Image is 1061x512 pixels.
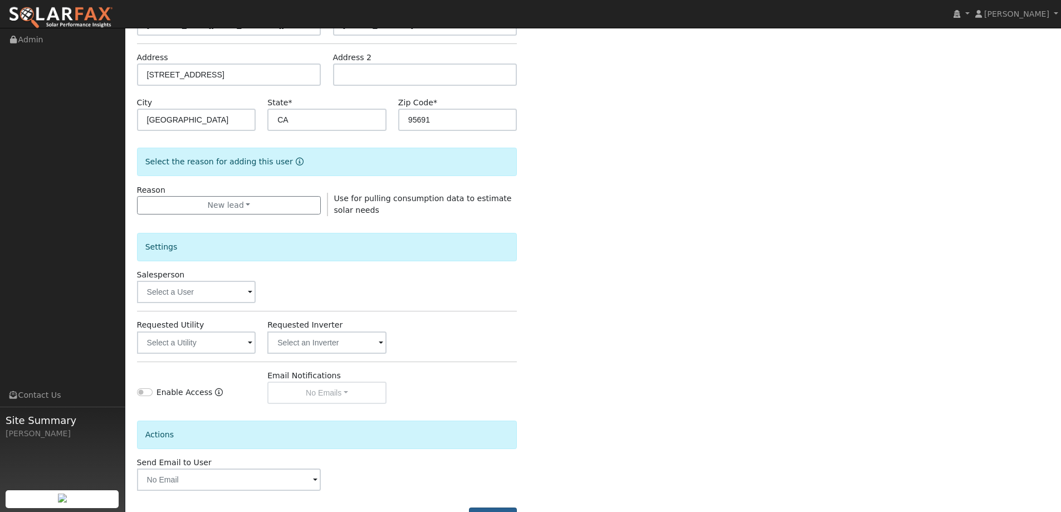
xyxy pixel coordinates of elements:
[267,319,343,331] label: Requested Inverter
[137,457,212,469] label: Send Email to User
[293,157,304,166] a: Reason for new user
[215,387,223,404] a: Enable Access
[137,52,168,64] label: Address
[137,184,165,196] label: Reason
[137,148,517,176] div: Select the reason for adding this user
[137,319,204,331] label: Requested Utility
[137,269,185,281] label: Salesperson
[333,52,372,64] label: Address 2
[137,196,321,215] button: New lead
[267,97,292,109] label: State
[137,331,256,354] input: Select a Utility
[137,281,256,303] input: Select a User
[334,194,512,214] span: Use for pulling consumption data to estimate solar needs
[398,97,437,109] label: Zip Code
[137,421,517,449] div: Actions
[8,6,113,30] img: SolarFax
[267,331,387,354] input: Select an Inverter
[288,98,292,107] span: Required
[433,98,437,107] span: Required
[6,413,119,428] span: Site Summary
[137,97,153,109] label: City
[58,494,67,503] img: retrieve
[137,233,517,261] div: Settings
[6,428,119,440] div: [PERSON_NAME]
[267,370,341,382] label: Email Notifications
[137,469,321,491] input: No Email
[157,387,213,398] label: Enable Access
[984,9,1049,18] span: [PERSON_NAME]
